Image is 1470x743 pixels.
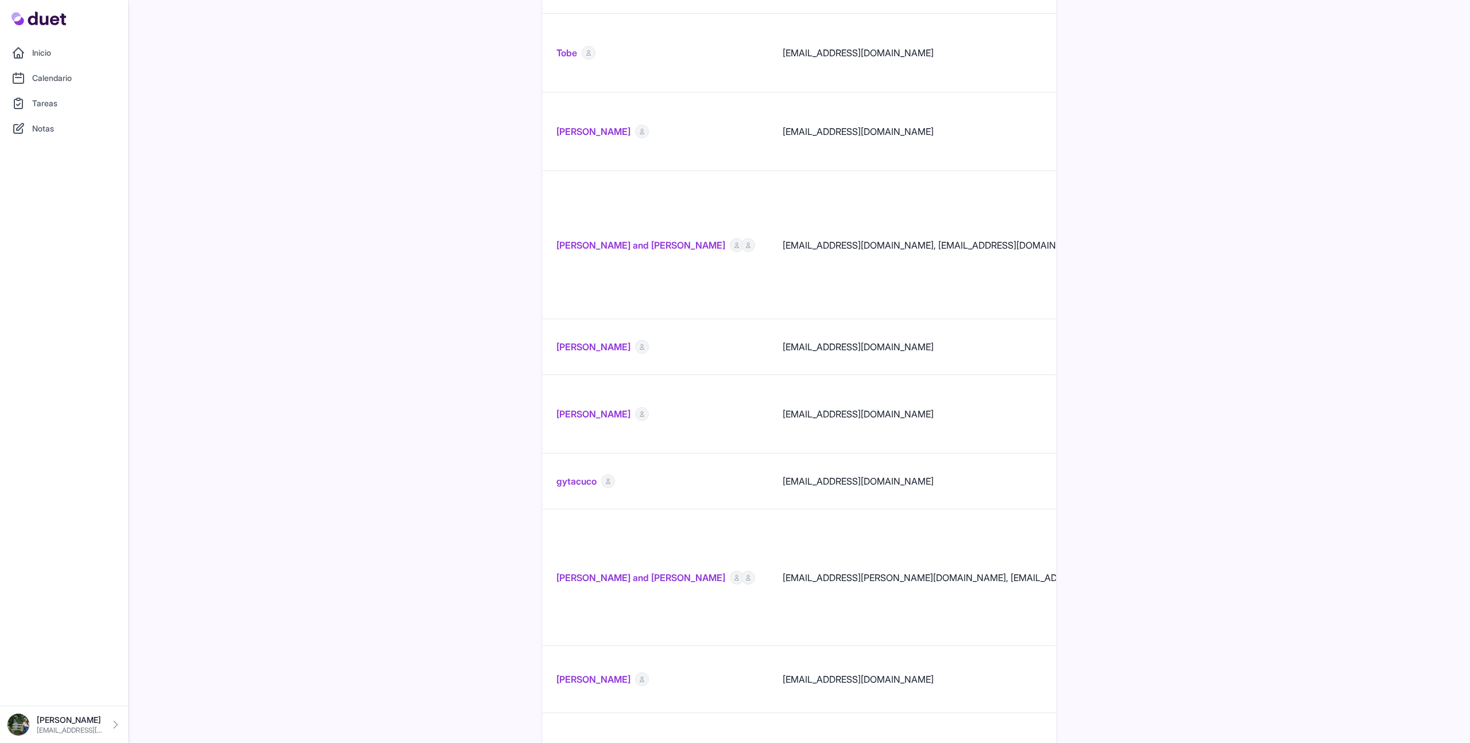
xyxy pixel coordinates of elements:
td: [EMAIL_ADDRESS][DOMAIN_NAME] [769,454,1248,509]
a: Tareas [7,92,121,115]
td: [EMAIL_ADDRESS][DOMAIN_NAME] [769,646,1248,713]
a: [PERSON_NAME] [556,407,630,421]
td: [EMAIL_ADDRESS][PERSON_NAME][DOMAIN_NAME], [EMAIL_ADDRESS][PERSON_NAME][DOMAIN_NAME] [769,509,1248,646]
a: [PERSON_NAME] [556,340,630,354]
a: [PERSON_NAME] [556,125,630,138]
img: DSC08576_Original.jpeg [7,713,30,736]
p: [PERSON_NAME] [37,714,103,726]
td: [EMAIL_ADDRESS][DOMAIN_NAME] [769,14,1248,92]
a: Inicio [7,41,121,64]
td: [EMAIL_ADDRESS][DOMAIN_NAME] [769,319,1248,375]
a: Notas [7,117,121,140]
a: [PERSON_NAME] and [PERSON_NAME] [556,571,725,585]
a: gytacuco [556,474,597,488]
a: Calendario [7,67,121,90]
a: Tobe [556,46,577,60]
td: [EMAIL_ADDRESS][DOMAIN_NAME], [EMAIL_ADDRESS][DOMAIN_NAME] [769,171,1248,319]
a: [PERSON_NAME] [556,672,630,686]
p: [EMAIL_ADDRESS][DOMAIN_NAME] [37,726,103,735]
td: [EMAIL_ADDRESS][DOMAIN_NAME] [769,375,1248,454]
a: [PERSON_NAME] [EMAIL_ADDRESS][DOMAIN_NAME] [7,713,121,736]
td: [EMAIL_ADDRESS][DOMAIN_NAME] [769,92,1248,171]
a: [PERSON_NAME] and [PERSON_NAME] [556,238,725,252]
